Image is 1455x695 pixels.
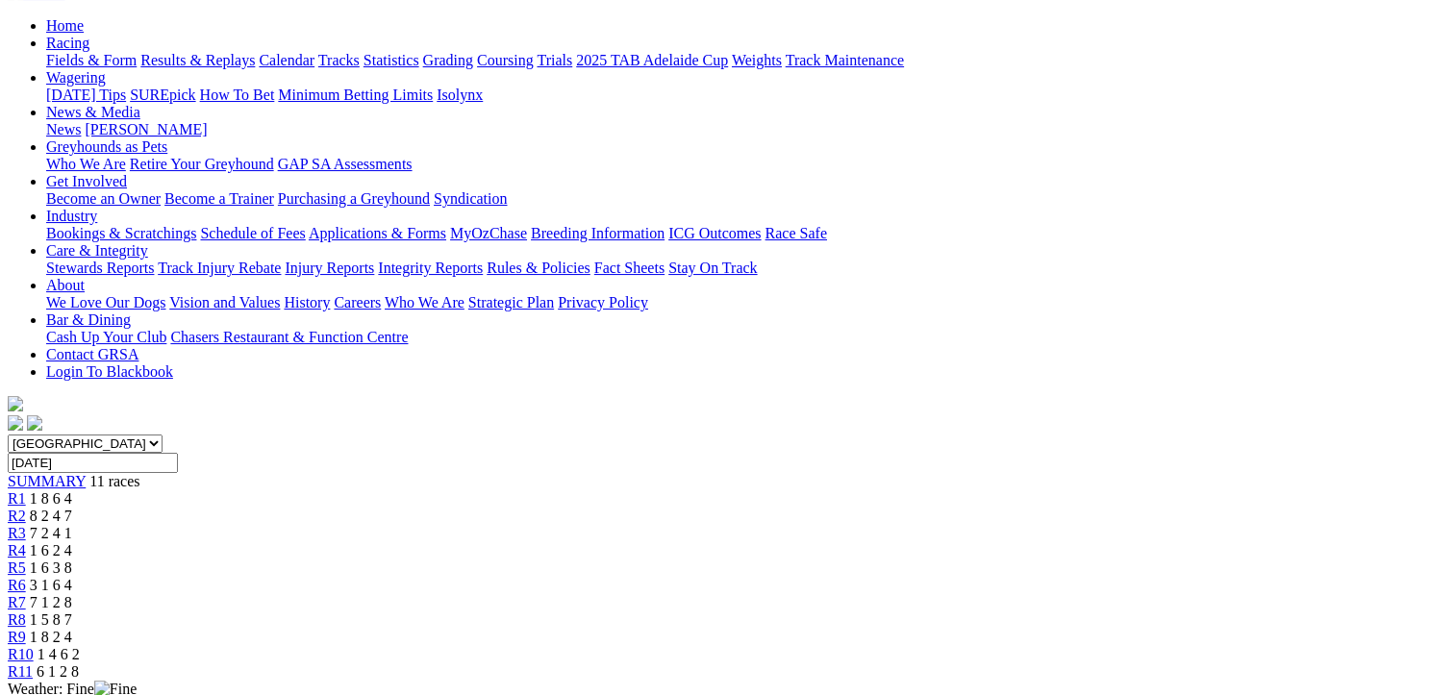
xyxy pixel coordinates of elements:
a: R2 [8,508,26,524]
a: SUMMARY [8,473,86,489]
a: Grading [423,52,473,68]
span: 7 2 4 1 [30,525,72,541]
a: Retire Your Greyhound [130,156,274,172]
a: Results & Replays [140,52,255,68]
a: News & Media [46,104,140,120]
a: Become a Trainer [164,190,274,207]
a: We Love Our Dogs [46,294,165,310]
div: Care & Integrity [46,260,1447,277]
a: Contact GRSA [46,346,138,362]
a: Coursing [477,52,534,68]
a: Tracks [318,52,360,68]
a: Become an Owner [46,190,161,207]
a: Weights [732,52,782,68]
span: 6 1 2 8 [37,663,79,680]
a: About [46,277,85,293]
a: Isolynx [437,87,483,103]
a: Purchasing a Greyhound [278,190,430,207]
a: Syndication [434,190,507,207]
a: Login To Blackbook [46,363,173,380]
a: Rules & Policies [487,260,590,276]
a: Statistics [364,52,419,68]
a: MyOzChase [450,225,527,241]
span: 1 8 6 4 [30,490,72,507]
span: 7 1 2 8 [30,594,72,610]
div: About [46,294,1447,311]
a: R11 [8,663,33,680]
a: [DATE] Tips [46,87,126,103]
a: Who We Are [46,156,126,172]
a: [PERSON_NAME] [85,121,207,137]
a: News [46,121,81,137]
a: Integrity Reports [378,260,483,276]
a: 2025 TAB Adelaide Cup [576,52,728,68]
a: SUREpick [130,87,195,103]
a: R9 [8,629,26,645]
a: Stewards Reports [46,260,154,276]
span: 8 2 4 7 [30,508,72,524]
div: Industry [46,225,1447,242]
div: Racing [46,52,1447,69]
a: Injury Reports [285,260,374,276]
a: Industry [46,208,97,224]
span: 1 8 2 4 [30,629,72,645]
input: Select date [8,453,178,473]
span: 11 races [89,473,139,489]
a: Racing [46,35,89,51]
a: Fields & Form [46,52,137,68]
a: R6 [8,577,26,593]
img: facebook.svg [8,415,23,431]
div: Get Involved [46,190,1447,208]
span: 1 6 2 4 [30,542,72,558]
a: R3 [8,525,26,541]
a: Calendar [259,52,314,68]
a: R8 [8,611,26,628]
a: Stay On Track [668,260,757,276]
a: Track Injury Rebate [158,260,281,276]
a: R1 [8,490,26,507]
a: Bar & Dining [46,311,131,328]
img: twitter.svg [27,415,42,431]
a: How To Bet [200,87,275,103]
a: R5 [8,559,26,576]
a: Bookings & Scratchings [46,225,196,241]
a: Privacy Policy [558,294,648,310]
a: Breeding Information [531,225,665,241]
a: GAP SA Assessments [278,156,413,172]
div: Wagering [46,87,1447,104]
span: 3 1 6 4 [30,577,72,593]
a: Minimum Betting Limits [278,87,433,103]
a: Careers [334,294,381,310]
a: Applications & Forms [309,225,446,241]
a: Strategic Plan [468,294,554,310]
a: Vision and Values [169,294,280,310]
a: Race Safe [765,225,826,241]
a: R4 [8,542,26,558]
span: 1 6 3 8 [30,559,72,576]
a: Cash Up Your Club [46,329,166,345]
a: Schedule of Fees [200,225,305,241]
a: ICG Outcomes [668,225,761,241]
a: Who We Are [385,294,464,310]
a: Get Involved [46,173,127,189]
a: Fact Sheets [594,260,665,276]
div: News & Media [46,121,1447,138]
a: R7 [8,594,26,610]
span: 1 4 6 2 [38,646,80,662]
a: Home [46,17,84,34]
div: Greyhounds as Pets [46,156,1447,173]
span: R10 [8,646,34,662]
img: logo-grsa-white.png [8,396,23,411]
a: Care & Integrity [46,242,148,259]
a: History [284,294,330,310]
